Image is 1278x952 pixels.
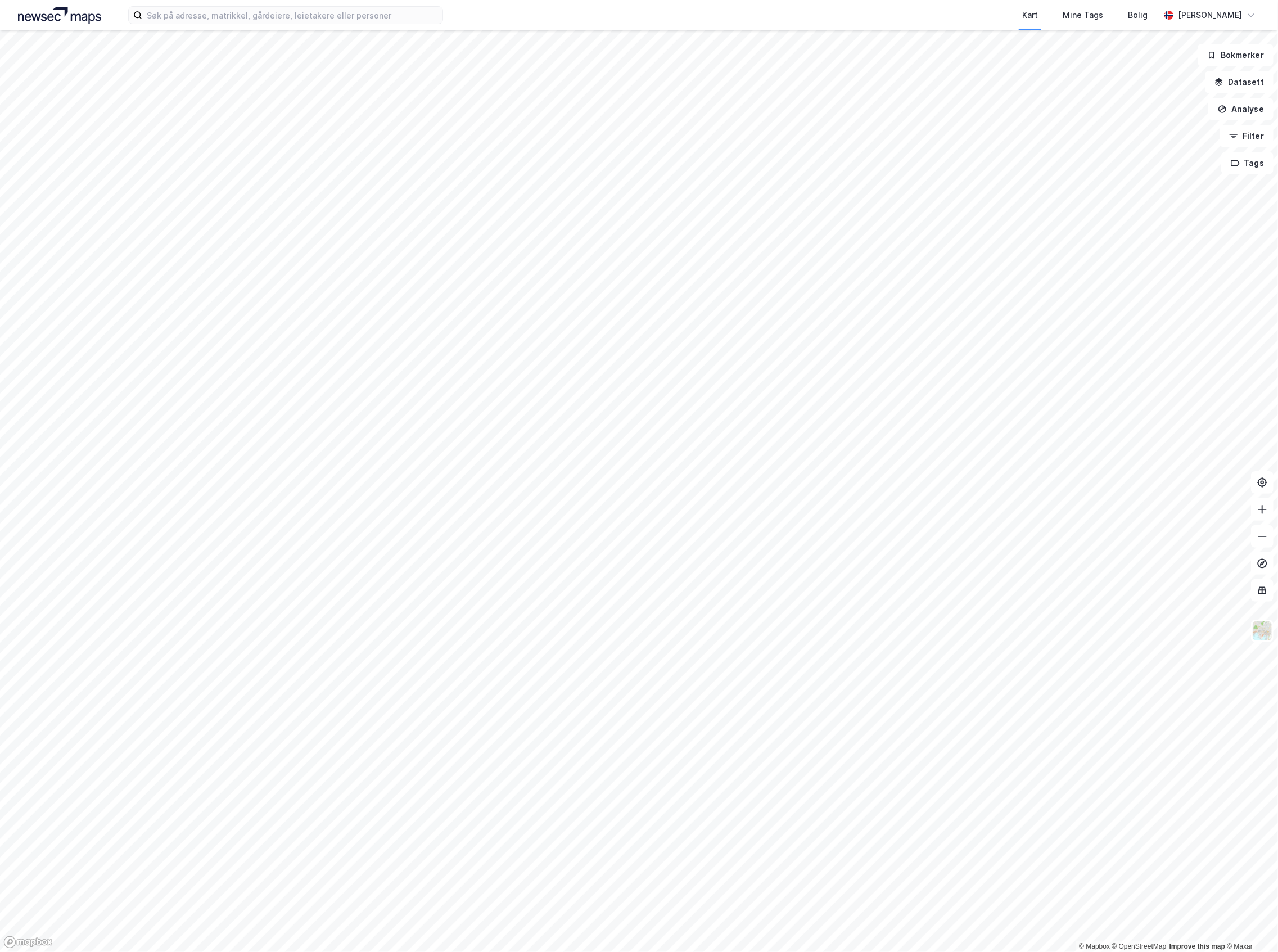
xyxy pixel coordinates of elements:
[1178,8,1242,22] div: [PERSON_NAME]
[3,936,53,949] a: Mapbox homepage
[1205,71,1274,93] button: Datasett
[1222,898,1278,952] div: Kontrollprogram for chat
[1063,8,1103,22] div: Mine Tags
[1220,125,1274,147] button: Filter
[1221,152,1274,174] button: Tags
[142,7,442,24] input: Søk på adresse, matrikkel, gårdeiere, leietakere eller personer
[18,7,101,24] img: logo.a4113a55bc3d86da70a041830d287a7e.svg
[1169,942,1225,950] a: Improve this map
[1079,942,1110,950] a: Mapbox
[1208,98,1274,120] button: Analyse
[1128,8,1148,22] div: Bolig
[1022,8,1038,22] div: Kart
[1112,942,1167,950] a: OpenStreetMap
[1252,620,1273,642] img: Z
[1198,44,1274,66] button: Bokmerker
[1222,898,1278,952] iframe: Chat Widget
